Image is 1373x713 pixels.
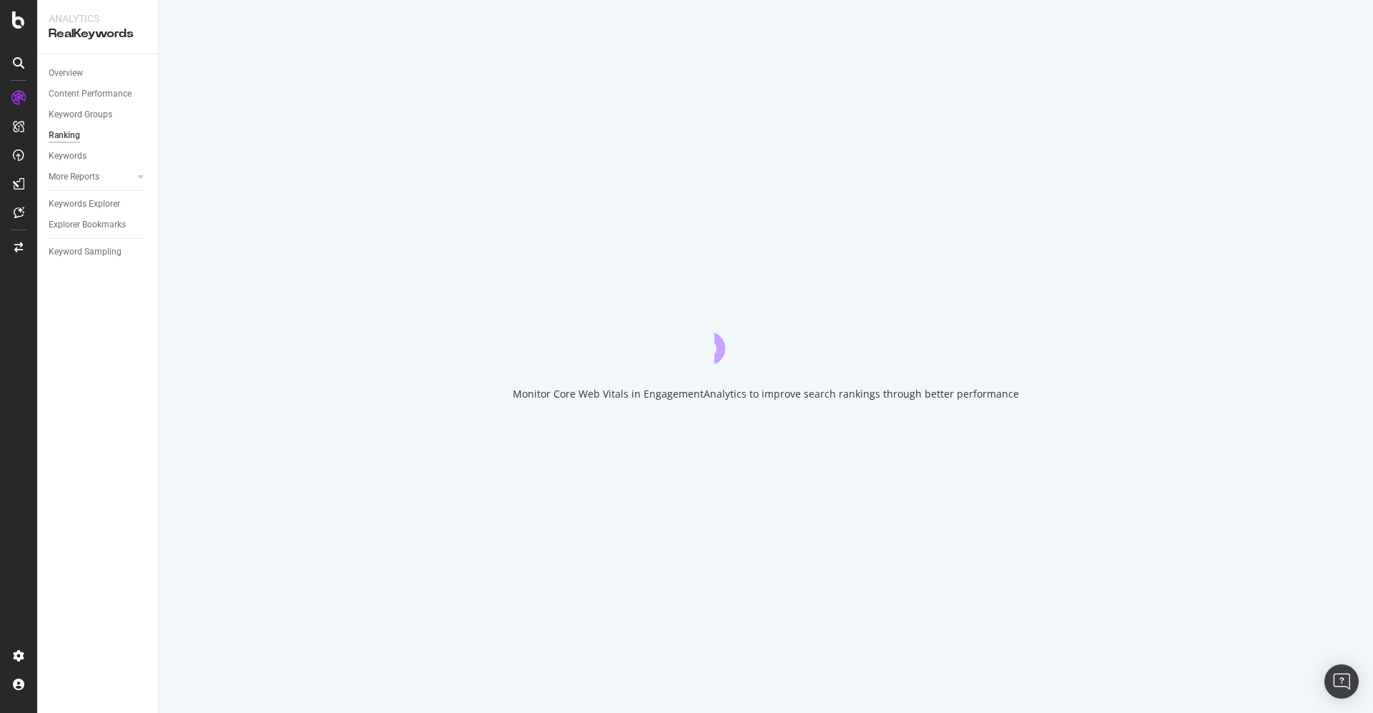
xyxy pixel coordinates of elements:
[1324,664,1359,699] div: Open Intercom Messenger
[49,245,148,260] a: Keyword Sampling
[49,26,147,42] div: RealKeywords
[49,128,148,143] a: Ranking
[49,149,148,164] a: Keywords
[49,217,148,232] a: Explorer Bookmarks
[49,11,147,26] div: Analytics
[49,149,87,164] div: Keywords
[714,313,817,364] div: animation
[49,245,122,260] div: Keyword Sampling
[49,66,148,81] a: Overview
[49,128,80,143] div: Ranking
[49,87,148,102] a: Content Performance
[49,107,112,122] div: Keyword Groups
[49,107,148,122] a: Keyword Groups
[49,66,83,81] div: Overview
[49,217,126,232] div: Explorer Bookmarks
[49,197,120,212] div: Keywords Explorer
[49,169,134,185] a: More Reports
[49,169,99,185] div: More Reports
[513,387,1019,401] div: Monitor Core Web Vitals in EngagementAnalytics to improve search rankings through better performance
[49,197,148,212] a: Keywords Explorer
[49,87,132,102] div: Content Performance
